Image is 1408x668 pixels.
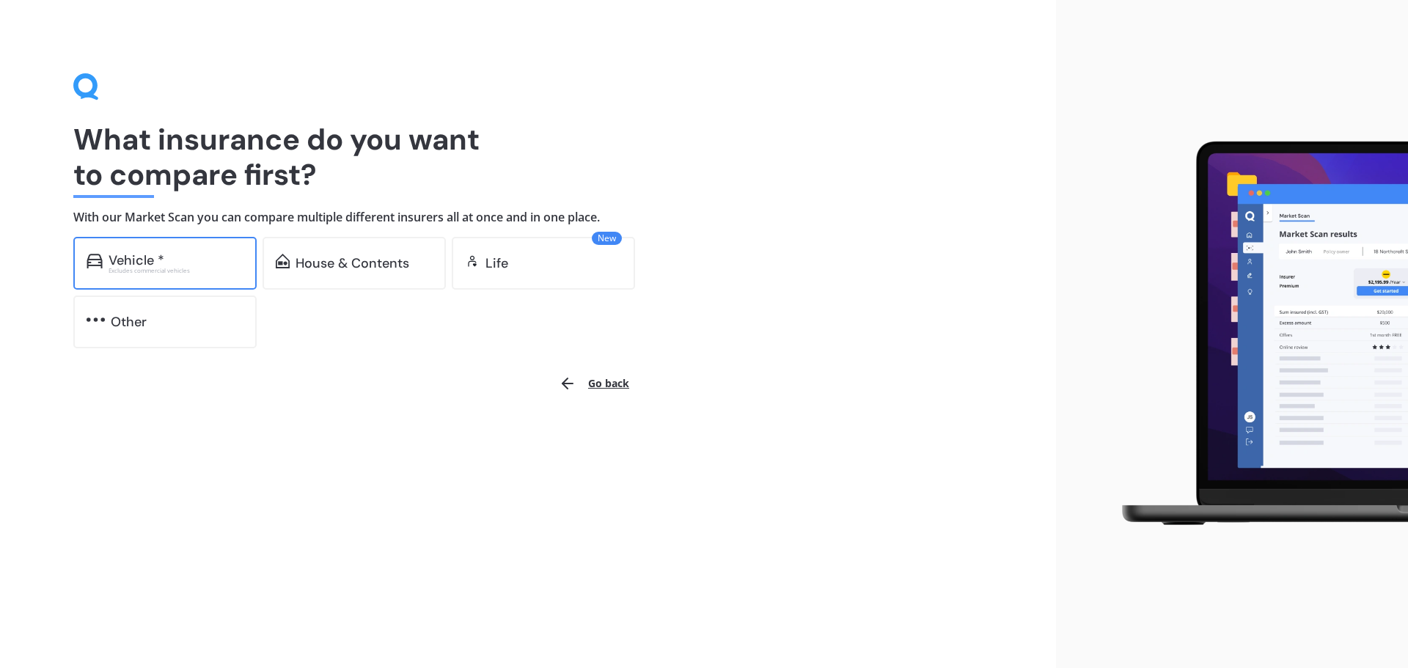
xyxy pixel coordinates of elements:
[73,122,983,192] h1: What insurance do you want to compare first?
[109,253,164,268] div: Vehicle *
[465,254,480,268] img: life.f720d6a2d7cdcd3ad642.svg
[1101,133,1408,536] img: laptop.webp
[87,312,105,327] img: other.81dba5aafe580aa69f38.svg
[485,256,508,271] div: Life
[550,366,638,401] button: Go back
[73,210,983,225] h4: With our Market Scan you can compare multiple different insurers all at once and in one place.
[87,254,103,268] img: car.f15378c7a67c060ca3f3.svg
[109,268,243,274] div: Excludes commercial vehicles
[296,256,409,271] div: House & Contents
[592,232,622,245] span: New
[111,315,147,329] div: Other
[276,254,290,268] img: home-and-contents.b802091223b8502ef2dd.svg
